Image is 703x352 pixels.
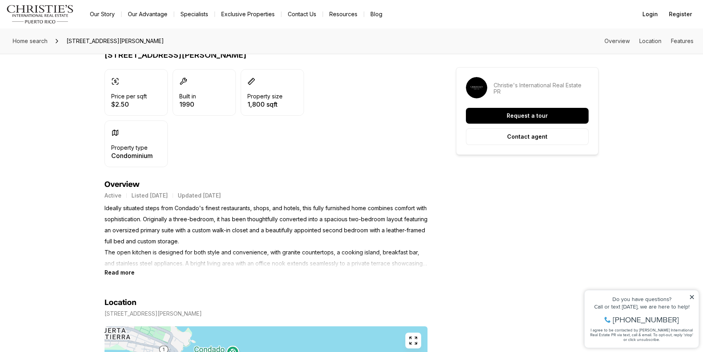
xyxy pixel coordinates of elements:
[281,9,323,20] button: Contact Us
[638,6,663,22] button: Login
[131,192,168,199] p: Listed [DATE]
[104,311,202,317] p: [STREET_ADDRESS][PERSON_NAME]
[179,101,196,107] p: 1990
[111,93,147,100] p: Price per sqft
[104,203,427,269] p: Ideally situated steps from Condado's finest restaurants, shops, and hotels, this fully furnished...
[364,9,389,20] a: Blog
[604,38,693,44] nav: Page section menu
[9,35,51,47] a: Home search
[13,38,47,44] span: Home search
[111,152,153,159] p: Condominium
[494,82,589,95] p: Christie's International Real Estate PR
[104,298,137,307] h4: Location
[604,38,630,44] a: Skip to: Overview
[84,9,121,20] a: Our Story
[639,38,661,44] a: Skip to: Location
[104,269,135,276] button: Read more
[10,49,113,64] span: I agree to be contacted by [PERSON_NAME] International Real Estate PR via text, call & email. To ...
[466,128,589,145] button: Contact agent
[669,11,692,17] span: Register
[104,50,427,60] p: [STREET_ADDRESS][PERSON_NAME]
[215,9,281,20] a: Exclusive Properties
[178,192,221,199] p: Updated [DATE]
[179,93,196,100] p: Built in
[466,108,589,124] button: Request a tour
[323,9,364,20] a: Resources
[507,113,548,119] p: Request a tour
[32,37,99,45] span: [PHONE_NUMBER]
[247,101,283,107] p: 1,800 sqft
[122,9,174,20] a: Our Advantage
[111,145,148,151] p: Property type
[104,180,427,189] h4: Overview
[63,35,167,47] span: [STREET_ADDRESS][PERSON_NAME]
[6,5,74,24] img: logo
[507,134,547,140] p: Contact agent
[174,9,215,20] a: Specialists
[8,18,114,23] div: Do you have questions?
[8,25,114,31] div: Call or text [DATE], we are here to help!
[671,38,693,44] a: Skip to: Features
[104,192,122,199] p: Active
[642,11,658,17] span: Login
[247,93,283,100] p: Property size
[664,6,697,22] button: Register
[111,101,147,107] p: $2.50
